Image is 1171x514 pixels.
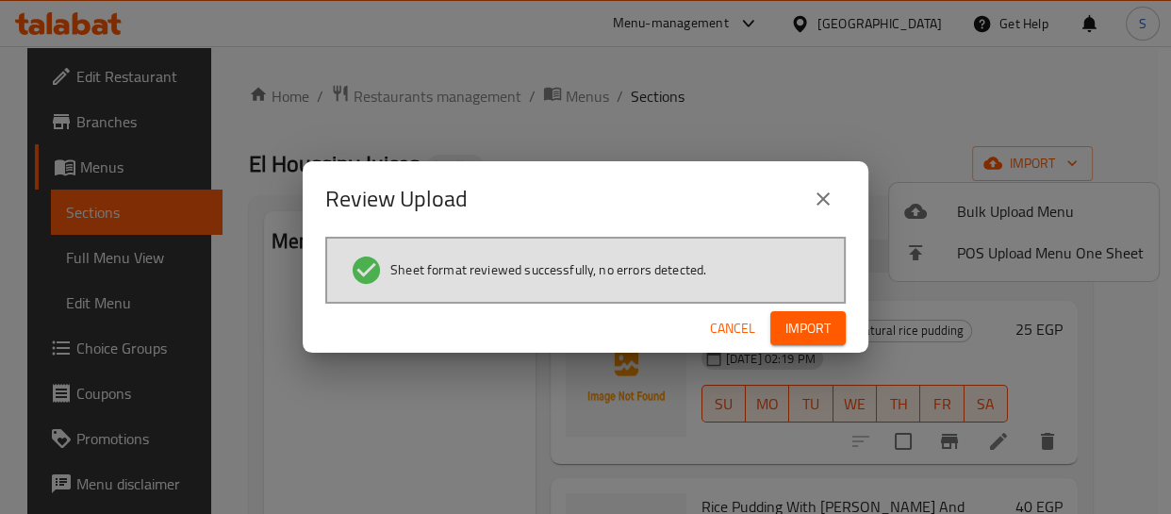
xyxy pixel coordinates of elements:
span: Sheet format reviewed successfully, no errors detected. [390,260,706,279]
span: Cancel [710,317,755,340]
button: Import [770,311,846,346]
button: Cancel [702,311,763,346]
button: close [800,176,846,222]
span: Import [785,317,831,340]
h2: Review Upload [325,184,468,214]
